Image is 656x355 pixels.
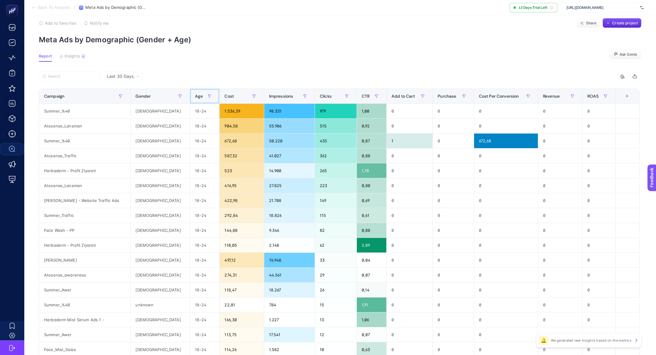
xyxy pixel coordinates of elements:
div: 0 [433,178,473,193]
div: 0 [538,163,582,178]
div: 1.227 [264,312,315,327]
div: 144,88 [220,223,264,238]
button: Share [576,18,600,28]
span: Clicks [320,94,332,99]
div: 0 [433,119,473,133]
div: 13 [315,312,357,327]
div: 0,88 [357,148,386,163]
span: 12 Days Trial Left [518,5,547,10]
div: Face Wash - PP [39,223,130,238]
div: 12 [315,327,357,342]
div: 0 [538,193,582,208]
div: 0 [583,208,615,223]
div: 0 [433,298,473,312]
div: [DEMOGRAPHIC_DATA] [131,193,190,208]
div: [DEMOGRAPHIC_DATA] [131,268,190,282]
div: 0,07 [357,327,386,342]
span: Revenue [543,94,560,99]
div: Atosense_Lansman [39,119,130,133]
div: 0,14 [357,283,386,297]
div: 18-24 [190,163,219,178]
div: 0 [387,178,432,193]
span: Meta Ads by Demographic (Gender + Age) [85,5,146,10]
div: 904,58 [220,119,264,133]
span: Feedback [4,2,23,7]
div: 0 [433,238,473,252]
div: 672,68 [474,134,538,148]
div: 515 [315,119,357,133]
div: 292,84 [220,208,264,223]
span: Add to Cart [391,94,415,99]
div: 62 [315,238,357,252]
div: 0 [474,104,538,118]
div: [DEMOGRAPHIC_DATA] [131,223,190,238]
div: Herbaderm - Profil Ziyareti [39,163,130,178]
div: 0 [583,178,615,193]
div: 0 [474,119,538,133]
button: Create project [603,18,641,28]
div: [DEMOGRAPHIC_DATA] [131,104,190,118]
span: Cost Per Conversion [479,94,519,99]
div: 0 [474,298,538,312]
div: 🔔 [539,336,548,345]
div: [DEMOGRAPHIC_DATA] [131,312,190,327]
div: 0,07 [357,268,386,282]
div: 15 [315,298,357,312]
div: 110,05 [220,238,264,252]
div: 0 [474,312,538,327]
div: [DEMOGRAPHIC_DATA] [131,119,190,133]
div: 0 [433,134,473,148]
span: Create project [612,21,638,26]
div: 362 [315,148,357,163]
div: 0 [538,134,582,148]
div: Herbaderm Mist Serum Ads 1 - [39,312,130,327]
div: 113,75 [220,327,264,342]
span: [URL][DOMAIN_NAME] [566,5,637,10]
button: Add to favorites [39,21,76,26]
div: 0 [583,298,615,312]
div: 587,32 [220,148,264,163]
button: Notify me [84,21,109,26]
div: 17.541 [264,327,315,342]
div: 0 [474,178,538,193]
span: Gender [135,94,151,99]
div: [PERSON_NAME] [39,253,130,267]
div: 274,31 [220,268,264,282]
div: 18-24 [190,104,219,118]
span: Age [195,94,203,99]
span: Last 30 Days [107,73,134,79]
div: unknown [131,298,190,312]
div: 0 [474,208,538,223]
div: 0 [583,327,615,342]
div: 0 [433,104,473,118]
div: 18.267 [264,283,315,297]
div: 18-24 [190,134,219,148]
div: 672,68 [220,134,264,148]
div: 497,12 [220,253,264,267]
div: 0 [433,268,473,282]
div: 0 [583,223,615,238]
span: Ask Genie [620,52,637,57]
div: 0 [583,134,615,148]
div: 0 [538,283,582,297]
div: 0 [538,312,582,327]
div: 18-24 [190,193,219,208]
span: Impressions [269,94,293,99]
div: [PERSON_NAME] - Website Traffic Ads [39,193,130,208]
div: 14.900 [264,163,315,178]
div: [DEMOGRAPHIC_DATA] [131,238,190,252]
div: 18-24 [190,327,219,342]
div: 149 [315,193,357,208]
div: 0 [387,268,432,282]
div: [DEMOGRAPHIC_DATA] [131,134,190,148]
div: 1 [387,134,432,148]
div: 0 [538,238,582,252]
div: 33 [315,253,357,267]
div: 18.826 [264,208,315,223]
div: 0,69 [357,193,386,208]
span: CTR [362,94,370,99]
div: 0 [583,163,615,178]
span: Back To Analysis [38,5,70,10]
span: Notify me [90,21,109,26]
div: 55.906 [264,119,315,133]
